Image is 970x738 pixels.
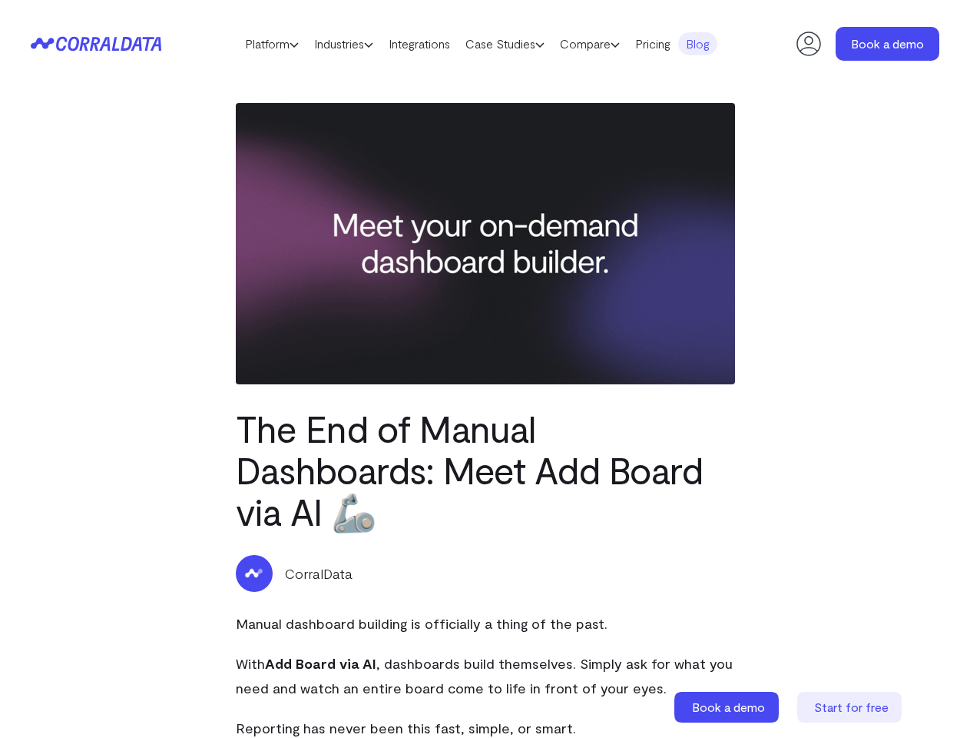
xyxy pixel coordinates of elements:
[692,700,765,714] span: Book a demo
[381,32,458,55] a: Integrations
[552,32,627,55] a: Compare
[797,692,905,723] a: Start for free
[678,32,717,55] a: Blog
[236,615,607,632] span: Manual dashboard building is officially a thing of the past.
[236,407,735,532] h1: The End of Manual Dashboards: Meet Add Board via AI 🦾
[306,32,381,55] a: Industries
[237,32,306,55] a: Platform
[285,563,353,583] p: CorralData
[236,655,265,672] span: With
[265,655,376,672] b: Add Board via AI
[236,720,576,736] span: Reporting has never been this fast, simple, or smart.
[836,27,939,61] a: Book a demo
[458,32,552,55] a: Case Studies
[814,700,889,714] span: Start for free
[674,692,782,723] a: Book a demo
[236,655,733,696] span: , dashboards build themselves. Simply ask for what you need and watch an entire board come to lif...
[627,32,678,55] a: Pricing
